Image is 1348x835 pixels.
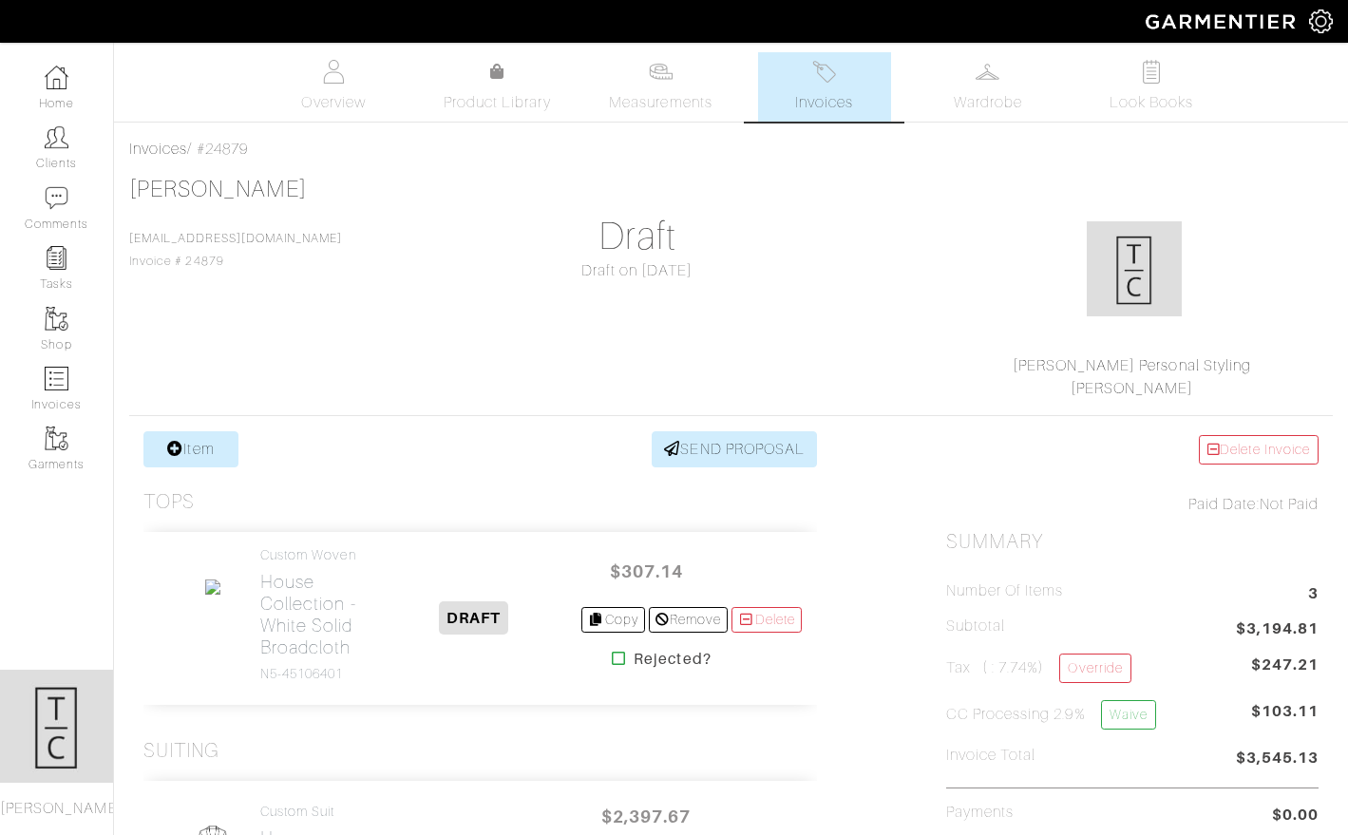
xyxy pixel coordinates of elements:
[45,66,68,89] img: dashboard-icon-dbcd8f5a0b271acd01030246c82b418ddd0df26cd7fceb0bd07c9910d44c42f6.png
[1309,9,1333,33] img: gear-icon-white-bd11855cb880d31180b6d7d6211b90ccbf57a29d726f0c71d8c61bd08dd39cc2.png
[1139,60,1163,84] img: todo-9ac3debb85659649dc8f770b8b6100bb5dab4b48dedcbae339e5042a72dfd3cc.svg
[430,61,563,114] a: Product Library
[946,804,1014,822] h5: Payments
[322,60,346,84] img: basicinfo-40fd8af6dae0f16599ec9e87c0ef1c0a1fdea2edbe929e3d69a839185d80c458.svg
[45,367,68,390] img: orders-icon-0abe47150d42831381b5fb84f609e132dff9fe21cb692f30cb5eec754e2cba89.png
[946,582,1064,600] h5: Number of Items
[758,52,891,122] a: Invoices
[649,60,673,84] img: measurements-466bbee1fd09ba9460f595b01e5d73f9e2bff037440d3c8f018324cb6cdf7a4a.svg
[1110,91,1194,114] span: Look Books
[946,617,1005,636] h5: Subtotal
[921,52,1054,122] a: Wardrobe
[204,579,221,658] img: production-1581517-swatch.pfs%3F1=1&p.tn=N5-45106401.jpg&p.tc=0
[946,700,1156,730] h5: CC Processing 2.9%
[1251,700,1319,737] span: $103.11
[634,648,711,671] strong: Rejected?
[1236,617,1319,643] span: $3,194.81
[812,60,836,84] img: orders-27d20c2124de7fd6de4e0e44c1d41de31381a507db9b33961299e4e07d508b8c.svg
[1085,52,1218,122] a: Look Books
[444,91,551,114] span: Product Library
[129,232,342,245] a: [EMAIL_ADDRESS][DOMAIN_NAME]
[954,91,1022,114] span: Wardrobe
[45,246,68,270] img: reminder-icon-8004d30b9f0a5d33ae49ab947aed9ed385cf756f9e5892f1edd6e32f2345188e.png
[581,607,645,633] a: Copy
[143,490,195,514] h3: Tops
[609,91,712,114] span: Measurements
[976,60,999,84] img: wardrobe-487a4870c1b7c33e795ec22d11cfc2ed9d08956e64fb3008fe2437562e282088.svg
[450,214,823,259] h1: Draft
[589,551,703,592] span: $307.14
[1101,700,1156,730] a: Waive
[1251,654,1319,676] span: $247.21
[594,52,728,122] a: Measurements
[45,186,68,210] img: comment-icon-a0a6a9ef722e966f86d9cbdc48e553b5cf19dbc54f86b18d962a5391bc8f6eb6.png
[795,91,853,114] span: Invoices
[946,747,1036,765] h5: Invoice Total
[260,547,366,563] h4: Custom Woven
[267,52,400,122] a: Overview
[1013,357,1252,374] a: [PERSON_NAME] Personal Styling
[1272,804,1319,826] span: $0.00
[129,232,342,268] span: Invoice # 24879
[652,431,817,467] a: SEND PROPOSAL
[1059,654,1130,683] a: Override
[731,607,802,633] a: Delete
[45,125,68,149] img: clients-icon-6bae9207a08558b7cb47a8932f037763ab4055f8c8b6bfacd5dc20c3e0201464.png
[45,307,68,331] img: garments-icon-b7da505a4dc4fd61783c78ac3ca0ef83fa9d6f193b1c9dc38574b1d14d53ca28.png
[301,91,365,114] span: Overview
[1236,747,1319,772] span: $3,545.13
[450,259,823,282] div: Draft on [DATE]
[129,141,187,158] a: Invoices
[946,530,1319,554] h2: Summary
[649,607,728,633] a: Remove
[946,654,1131,683] h5: Tax ( : 7.74%)
[260,571,366,658] h2: House Collection - White Solid Broadcloth
[1071,380,1194,397] a: [PERSON_NAME]
[1087,221,1182,316] img: 1632338964015.png
[1308,582,1319,608] span: 3
[45,427,68,450] img: garments-icon-b7da505a4dc4fd61783c78ac3ca0ef83fa9d6f193b1c9dc38574b1d14d53ca28.png
[260,547,366,682] a: Custom Woven House Collection - White Solid Broadcloth N5-45106401
[129,177,307,201] a: [PERSON_NAME]
[143,739,219,763] h3: Suiting
[143,431,238,467] a: Item
[1199,435,1319,465] a: Delete Invoice
[946,493,1319,516] div: Not Paid
[260,804,366,820] h4: Custom Suit
[1136,5,1309,38] img: garmentier-logo-header-white-b43fb05a5012e4ada735d5af1a66efaba907eab6374d6393d1fbf88cb4ef424d.png
[439,601,508,635] span: DRAFT
[1188,496,1260,513] span: Paid Date:
[260,666,366,682] h4: N5-45106401
[129,138,1333,161] div: / #24879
